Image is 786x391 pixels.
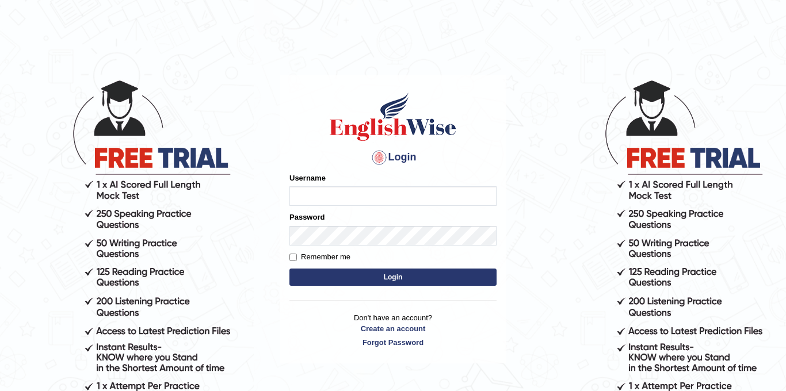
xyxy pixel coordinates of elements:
[289,148,497,167] h4: Login
[327,91,459,143] img: Logo of English Wise sign in for intelligent practice with AI
[289,251,350,263] label: Remember me
[289,312,497,348] p: Don't have an account?
[289,254,297,261] input: Remember me
[289,337,497,348] a: Forgot Password
[289,212,325,223] label: Password
[289,172,326,183] label: Username
[289,323,497,334] a: Create an account
[289,269,497,286] button: Login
